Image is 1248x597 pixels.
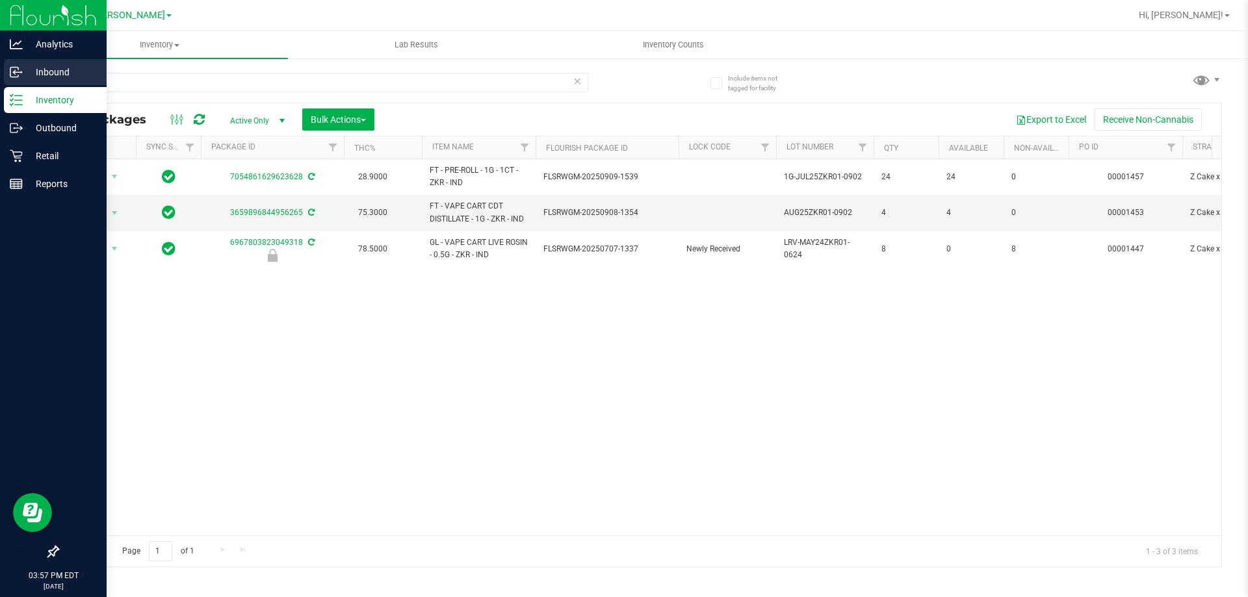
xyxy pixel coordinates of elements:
span: [PERSON_NAME] [94,10,165,21]
div: Newly Received [199,249,346,262]
inline-svg: Inbound [10,66,23,79]
a: 6967803823049318 [230,238,303,247]
span: AUG25ZKR01-0902 [784,207,866,219]
a: Inventory Counts [545,31,801,58]
a: 7054861629623628 [230,172,303,181]
p: Inventory [23,92,101,108]
p: [DATE] [6,581,101,591]
iframe: Resource center [13,493,52,532]
a: Sync Status [146,142,196,151]
inline-svg: Inventory [10,94,23,107]
p: Analytics [23,36,101,52]
a: Filter [1161,136,1182,159]
span: 28.9000 [352,168,394,186]
inline-svg: Retail [10,149,23,162]
a: 00001453 [1108,208,1144,217]
span: 0 [946,243,996,255]
p: Outbound [23,120,101,136]
a: Non-Available [1014,144,1072,153]
p: Reports [23,176,101,192]
a: PO ID [1079,142,1098,151]
span: FLSRWGM-20250707-1337 [543,243,671,255]
span: Clear [573,73,582,90]
span: Hi, [PERSON_NAME]! [1139,10,1223,20]
span: Inventory [31,39,288,51]
a: Filter [179,136,201,159]
a: 00001447 [1108,244,1144,253]
span: 0 [1011,171,1061,183]
a: Item Name [432,142,474,151]
span: Lab Results [377,39,456,51]
p: Retail [23,148,101,164]
span: select [107,240,123,258]
button: Export to Excel [1007,108,1095,131]
span: Newly Received [686,243,768,255]
a: Qty [884,144,898,153]
span: 4 [881,207,931,219]
span: Page of 1 [111,541,205,561]
a: Filter [852,136,874,159]
span: All Packages [68,112,159,127]
a: 00001457 [1108,172,1144,181]
span: 78.5000 [352,240,394,259]
span: 8 [881,243,931,255]
button: Receive Non-Cannabis [1095,108,1202,131]
span: In Sync [162,168,175,186]
a: Filter [755,136,776,159]
span: 1G-JUL25ZKR01-0902 [784,171,866,183]
span: FT - PRE-ROLL - 1G - 1CT - ZKR - IND [430,164,528,189]
span: GL - VAPE CART LIVE ROSIN - 0.5G - ZKR - IND [430,236,528,261]
span: 75.3000 [352,203,394,222]
a: Filter [514,136,536,159]
a: Lock Code [689,142,731,151]
span: 4 [946,207,996,219]
inline-svg: Reports [10,177,23,190]
span: Sync from Compliance System [306,238,315,247]
a: Inventory [31,31,288,58]
span: FLSRWGM-20250909-1539 [543,171,671,183]
span: Sync from Compliance System [306,208,315,217]
span: FLSRWGM-20250908-1354 [543,207,671,219]
span: FT - VAPE CART CDT DISTILLATE - 1G - ZKR - IND [430,200,528,225]
a: Lot Number [786,142,833,151]
a: Available [949,144,988,153]
span: 24 [881,171,931,183]
inline-svg: Analytics [10,38,23,51]
input: Search Package ID, Item Name, SKU, Lot or Part Number... [57,73,588,92]
span: 8 [1011,243,1061,255]
inline-svg: Outbound [10,121,23,134]
span: LRV-MAY24ZKR01-0624 [784,236,866,261]
span: 1 - 3 of 3 items [1136,541,1208,561]
a: Lab Results [288,31,545,58]
span: In Sync [162,203,175,222]
span: Sync from Compliance System [306,172,315,181]
a: Filter [322,136,344,159]
a: Package ID [211,142,255,151]
span: 24 [946,171,996,183]
span: 0 [1011,207,1061,219]
a: Flourish Package ID [546,144,628,153]
a: 3659896844956265 [230,208,303,217]
a: THC% [354,144,376,153]
span: select [107,168,123,186]
span: select [107,204,123,222]
a: Strain [1193,142,1219,151]
span: Include items not tagged for facility [728,73,793,93]
p: 03:57 PM EDT [6,570,101,581]
span: Bulk Actions [311,114,366,125]
span: Inventory Counts [625,39,721,51]
p: Inbound [23,64,101,80]
span: In Sync [162,240,175,258]
button: Bulk Actions [302,108,374,131]
input: 1 [149,541,172,561]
